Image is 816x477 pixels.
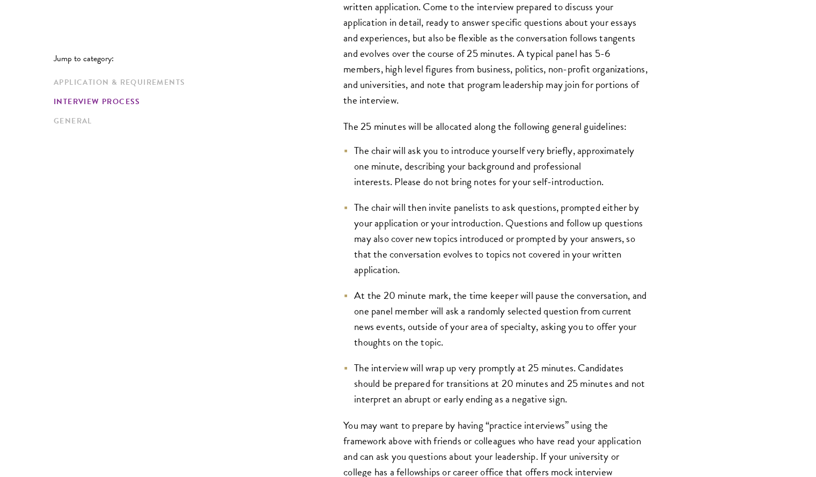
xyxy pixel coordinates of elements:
p: The 25 minutes will be allocated along the following general guidelines: [343,119,649,134]
p: Jump to category: [54,54,279,63]
li: The chair will then invite panelists to ask questions, prompted either by your application or you... [343,200,649,277]
a: General [54,115,273,127]
li: The chair will ask you to introduce yourself very briefly, approximately one minute, describing y... [343,143,649,189]
a: Interview Process [54,96,273,107]
li: At the 20 minute mark, the time keeper will pause the conversation, and one panel member will ask... [343,288,649,350]
a: Application & Requirements [54,77,273,88]
li: The interview will wrap up very promptly at 25 minutes. Candidates should be prepared for transit... [343,360,649,407]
